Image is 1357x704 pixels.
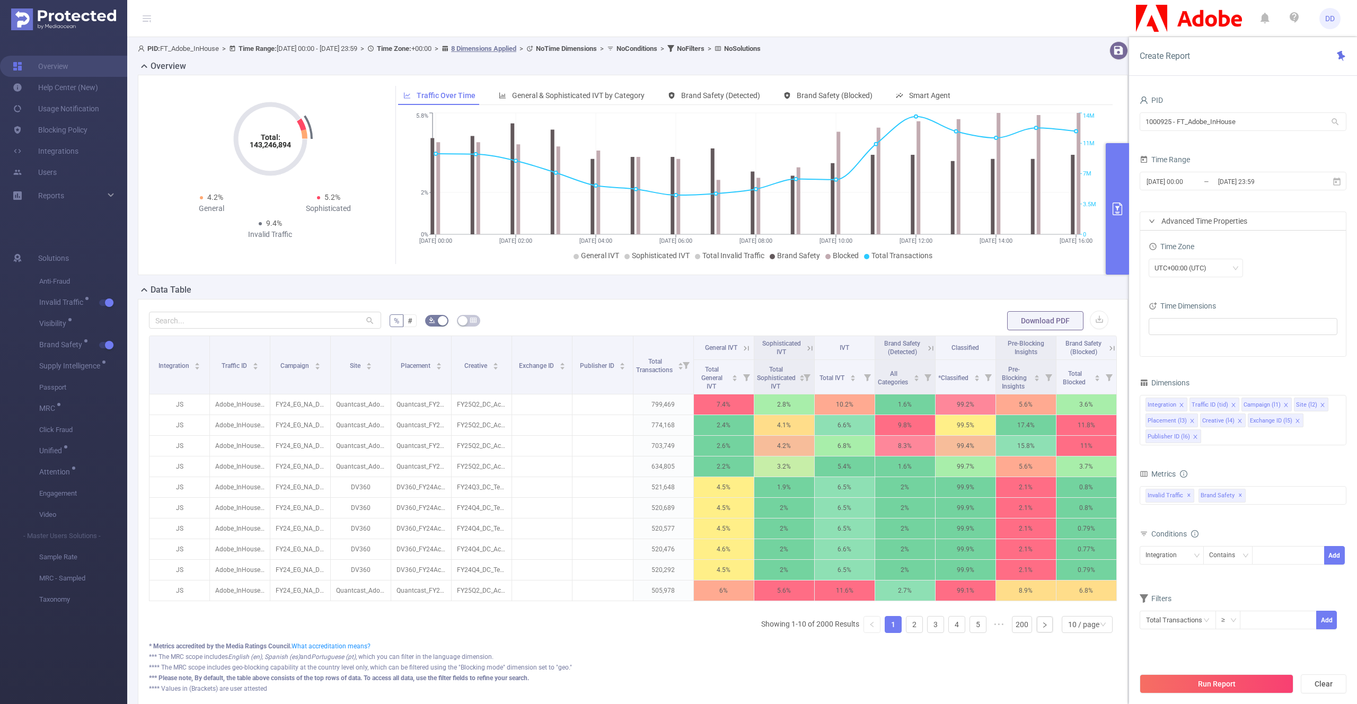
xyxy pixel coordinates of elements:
[762,340,801,356] span: Sophisticated IVT
[996,436,1056,456] p: 15.8%
[452,456,512,477] p: FY25Q2_DC_AcrobatDC_AcrobatDC_XY_EN_CareerAdv_AN_300x250_NA_NA.zip [5554466]
[38,185,64,206] a: Reports
[1065,340,1102,356] span: Brand Safety (Blocked)
[636,358,674,374] span: Total Transactions
[878,370,910,386] span: All Categories
[260,133,280,142] tspan: Total:
[499,92,506,99] i: icon: bar-chart
[158,362,191,369] span: Integration
[499,237,532,244] tspan: [DATE] 02:00
[436,365,442,368] i: icon: caret-down
[147,45,160,52] b: PID:
[797,91,873,100] span: Brand Safety (Blocked)
[1179,402,1184,409] i: icon: close
[38,191,64,200] span: Reports
[579,237,612,244] tspan: [DATE] 04:00
[270,477,330,497] p: FY24_EG_NA_DocumentCloud_AcrobatTeams_Acquisition_Buy [233518]
[900,237,932,244] tspan: [DATE] 12:00
[620,365,625,368] i: icon: caret-down
[464,362,489,369] span: Creative
[1056,415,1116,435] p: 11.8%
[1140,212,1346,230] div: icon: rightAdvanced Time Properties
[252,361,258,364] i: icon: caret-up
[632,251,690,260] span: Sophisticated IVT
[754,415,814,435] p: 4.1%
[391,436,451,456] p: Quantcast_FY24Acrobat_PSP_AcrobatTrialist-Dynamic-Cookieless_US_DSK_BAN_300x250 [7892521]
[871,251,932,260] span: Total Transactions
[580,362,616,369] span: Publisher ID
[704,45,715,52] span: >
[149,477,209,497] p: JS
[996,456,1056,477] p: 5.6%
[421,231,428,238] tspan: 0%
[210,436,270,456] p: Adobe_InHouse [13539]
[1068,617,1099,632] div: 10 / page
[677,45,704,52] b: No Filters
[1294,398,1328,411] li: Site (l2)
[151,284,191,296] h2: Data Table
[757,366,796,390] span: Total Sophisticated IVT
[1325,8,1335,29] span: DD
[270,394,330,415] p: FY24_EG_NA_DocumentCloud_Acrobat_Acquisition [225291]
[210,456,270,477] p: Adobe_InHouse [13539]
[153,203,270,214] div: General
[39,377,127,398] span: Passport
[210,415,270,435] p: Adobe_InHouse [13539]
[431,45,442,52] span: >
[920,360,935,394] i: Filter menu
[470,317,477,323] i: icon: table
[1194,552,1200,560] i: icon: down
[581,251,619,260] span: General IVT
[820,237,852,244] tspan: [DATE] 10:00
[452,415,512,435] p: FY25Q2_DC_AcrobatDC_AcrobatDC_XY_EN_CareerAdv_AN_300x250_NA_NA.zip [5554466]
[149,394,209,415] p: JS
[991,616,1008,633] span: •••
[970,616,986,633] li: 5
[927,616,944,633] li: 3
[39,271,127,292] span: Anti-Fraud
[324,193,340,201] span: 5.2%
[559,361,565,364] i: icon: caret-up
[331,477,391,497] p: DV360
[1034,377,1039,380] i: icon: caret-down
[619,361,625,367] div: Sort
[331,436,391,456] p: Quantcast_AdobeDyn
[701,366,722,390] span: Total General IVT
[252,365,258,368] i: icon: caret-down
[1202,414,1235,428] div: Creative (l4)
[1140,96,1163,104] span: PID
[677,361,684,367] div: Sort
[1152,320,1153,333] input: filter select
[1036,616,1053,633] li: Next Page
[1149,242,1194,251] span: Time Zone
[996,415,1056,435] p: 17.4%
[1295,418,1300,425] i: icon: close
[401,362,432,369] span: Placement
[39,362,104,369] span: Supply Intelligence
[1316,611,1337,629] button: Add
[951,344,979,351] span: Classified
[936,394,995,415] p: 99.2%
[436,361,442,364] i: icon: caret-up
[207,193,223,201] span: 4.2%
[1140,96,1148,104] i: icon: user
[850,373,856,376] i: icon: caret-up
[754,436,814,456] p: 4.2%
[366,361,372,367] div: Sort
[1320,402,1325,409] i: icon: close
[11,8,116,30] img: Protected Media
[194,361,200,367] div: Sort
[1083,231,1086,238] tspan: 0
[417,91,475,100] span: Traffic Over Time
[815,436,875,456] p: 6.8%
[724,45,761,52] b: No Solutions
[1232,265,1239,272] i: icon: down
[39,589,127,610] span: Taxonomy
[820,374,846,382] span: Total IVT
[39,298,87,306] span: Invalid Traffic
[705,344,737,351] span: General IVT
[138,45,147,52] i: icon: user
[1230,617,1237,624] i: icon: down
[1140,470,1176,478] span: Metrics
[1034,373,1039,376] i: icon: caret-up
